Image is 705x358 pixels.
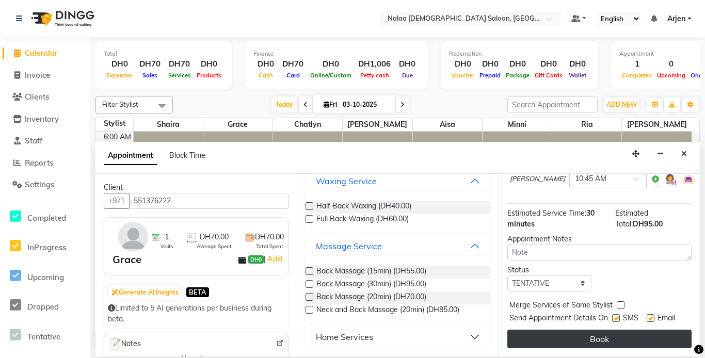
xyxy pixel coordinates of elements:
[507,208,586,218] span: Estimated Service Time:
[310,237,486,255] button: Massage Service
[25,92,49,102] span: Clients
[677,146,692,162] button: Close
[248,255,264,264] span: DH0
[509,300,613,313] span: Merge Services of Same Stylist
[316,266,426,279] span: Back Massage (15min) (DH55.00)
[449,50,590,58] div: Redemption
[104,58,135,70] div: DH0
[140,72,160,79] span: Sales
[654,58,688,70] div: 0
[308,58,354,70] div: DH0
[96,118,133,129] div: Stylist
[507,330,692,348] button: Book
[104,147,157,165] span: Appointment
[321,101,340,108] span: Fri
[108,303,284,324] div: Limited to 5 AI generations per business during beta.
[604,97,639,112] button: ADD NEW
[129,193,289,209] input: Search by Name/Mobile/Email/Code
[532,72,565,79] span: Gift Cards
[565,58,590,70] div: DH0
[654,72,688,79] span: Upcoming
[507,265,592,275] div: Status
[310,328,486,346] button: Home Services
[507,208,595,229] span: 30 minutes
[255,232,284,242] span: DH70.00
[102,132,133,142] div: 6:00 AM
[310,172,486,190] button: Waxing Service
[161,242,173,250] span: Visits
[3,47,88,59] a: Calendar
[25,114,59,124] span: Inventory
[340,97,391,112] input: 2025-10-03
[449,58,477,70] div: DH0
[316,201,411,214] span: Half Back Waxing (DH40.00)
[477,72,503,79] span: Prepaid
[395,58,420,70] div: DH0
[566,72,589,79] span: Wallet
[308,72,354,79] span: Online/Custom
[3,70,88,82] a: Invoice
[316,214,409,226] span: Full Back Waxing (DH60.00)
[27,332,60,341] span: Tentative
[253,58,278,70] div: DH0
[615,208,648,229] span: Estimated Total:
[658,313,675,326] span: Email
[27,302,59,312] span: Dropped
[194,72,224,79] span: Products
[606,101,637,108] span: ADD NEW
[109,285,181,300] button: Generate AI Insights
[278,58,308,70] div: DH70
[682,173,695,185] img: Interior.png
[104,182,289,193] div: Client
[449,72,477,79] span: Voucher
[413,118,482,131] span: Aisa
[633,219,663,229] span: DH95.00
[316,331,373,343] div: Home Services
[477,58,503,70] div: DH0
[113,252,141,267] div: Grace
[25,136,42,145] span: Staff
[27,213,66,223] span: Completed
[3,91,88,103] a: Clients
[358,72,392,79] span: Petty cash
[266,253,284,265] a: Add
[507,234,692,245] div: Appointment Notes
[619,58,654,70] div: 1
[27,242,66,252] span: InProgress
[503,58,532,70] div: DH0
[532,58,565,70] div: DH0
[264,253,284,265] span: |
[102,100,138,108] span: Filter Stylist
[104,50,224,58] div: Total
[622,118,692,131] span: [PERSON_NAME]
[667,13,685,24] span: Arjen
[25,48,58,58] span: Calendar
[3,113,88,125] a: Inventory
[503,72,532,79] span: Package
[354,58,395,70] div: DH1,006
[316,240,382,252] div: Massage Service
[399,72,415,79] span: Due
[664,173,676,185] img: Hairdresser.png
[509,313,608,326] span: Send Appointment Details On
[25,180,54,189] span: Settings
[271,96,297,112] span: Today
[284,72,302,79] span: Card
[26,4,97,33] img: logo
[186,287,209,297] span: BETA
[104,72,135,79] span: Expenses
[25,70,50,80] span: Invoice
[25,158,53,168] span: Reports
[3,179,88,191] a: Settings
[3,157,88,169] a: Reports
[316,175,377,187] div: Waxing Service
[27,272,64,282] span: Upcoming
[273,118,342,131] span: Chatlyn
[623,313,638,326] span: SMS
[135,58,165,70] div: DH70
[343,118,412,131] span: [PERSON_NAME]
[194,58,224,70] div: DH0
[483,118,552,131] span: Minni
[552,118,621,131] span: ria
[166,72,194,79] span: Services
